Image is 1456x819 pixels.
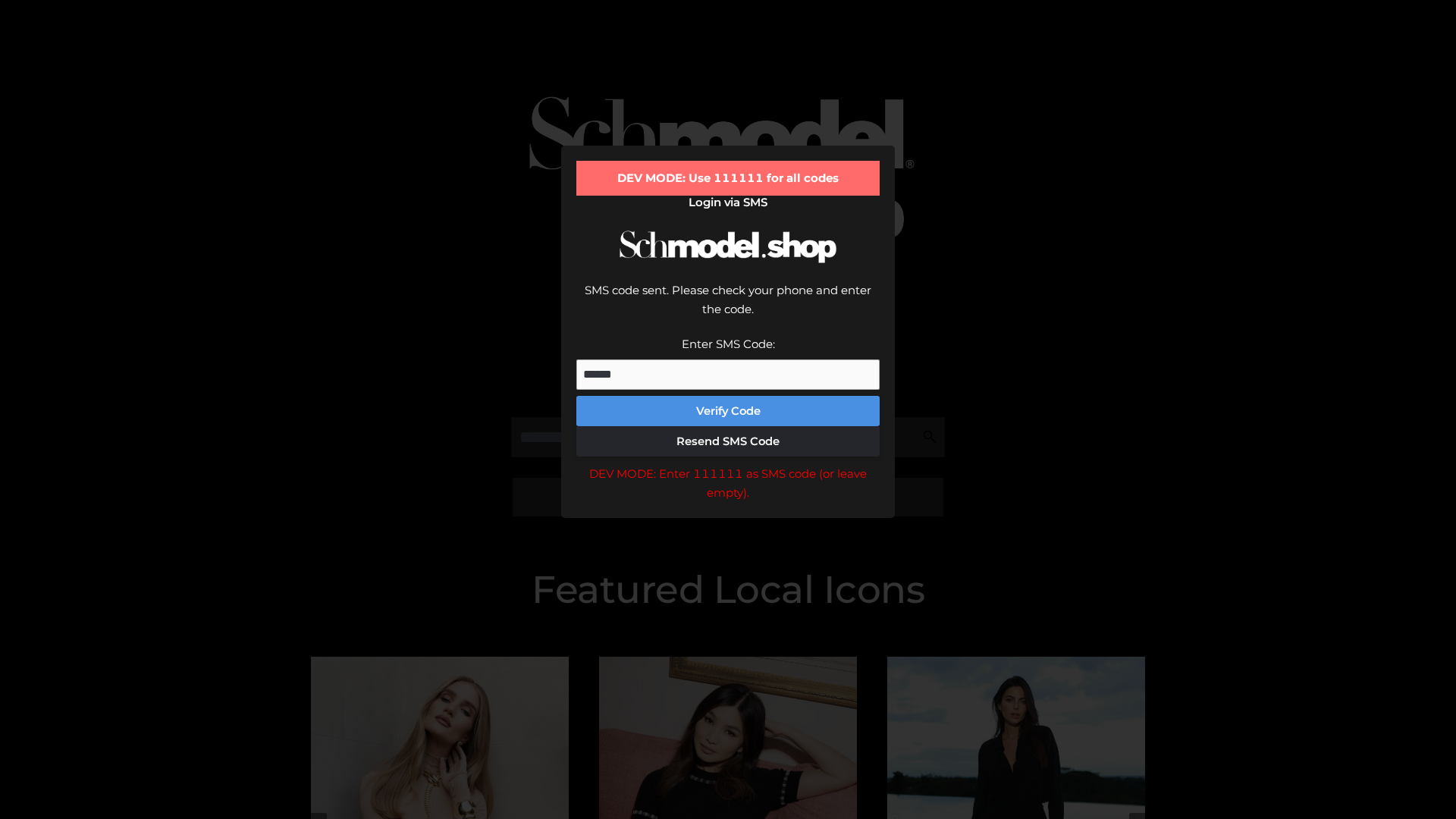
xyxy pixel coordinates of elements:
h2: Login via SMS [576,196,880,209]
button: Resend SMS Code [576,426,880,457]
img: Schmodel Logo [614,217,842,277]
div: DEV MODE: Use 111111 for all codes [576,161,880,196]
div: SMS code sent. Please check your phone and enter the code. [576,281,880,334]
button: Verify Code [576,396,880,426]
div: DEV MODE: Enter 111111 as SMS code (or leave empty). [576,464,880,503]
label: Enter SMS Code: [682,337,775,351]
